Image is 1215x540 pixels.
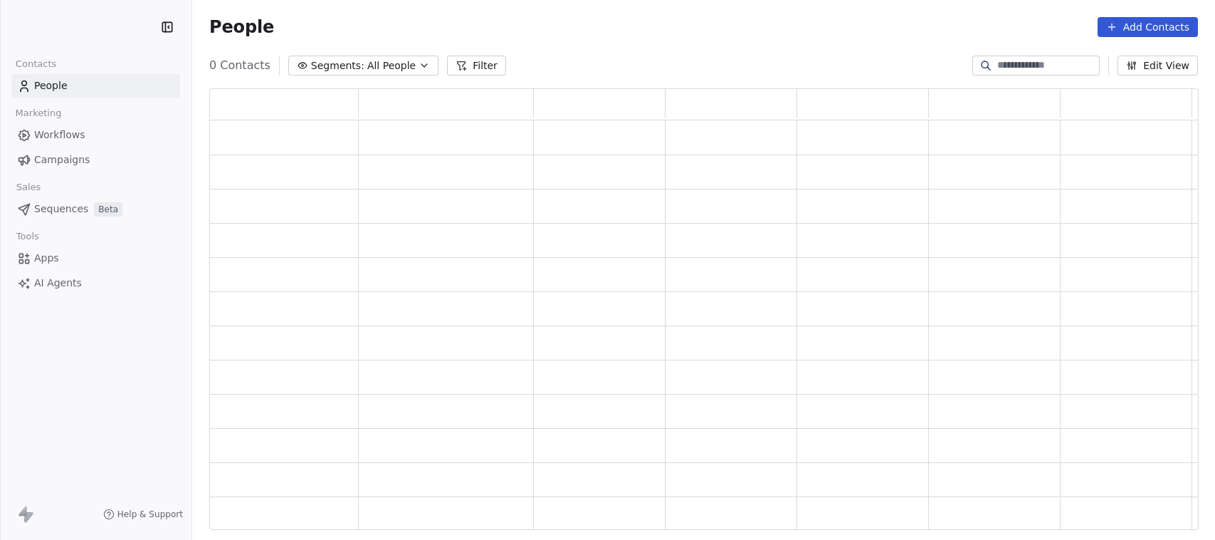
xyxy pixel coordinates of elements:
[10,226,45,247] span: Tools
[311,58,364,73] span: Segments:
[11,74,180,98] a: People
[11,148,180,172] a: Campaigns
[9,53,63,75] span: Contacts
[117,509,183,520] span: Help & Support
[209,16,274,38] span: People
[11,246,180,270] a: Apps
[447,56,506,76] button: Filter
[367,58,416,73] span: All People
[34,276,82,291] span: AI Agents
[34,128,85,142] span: Workflows
[11,197,180,221] a: SequencesBeta
[1117,56,1198,76] button: Edit View
[11,123,180,147] a: Workflows
[34,78,68,93] span: People
[209,57,270,74] span: 0 Contacts
[34,202,88,217] span: Sequences
[11,271,180,295] a: AI Agents
[34,152,90,167] span: Campaigns
[34,251,59,266] span: Apps
[103,509,183,520] a: Help & Support
[9,103,68,124] span: Marketing
[94,202,122,217] span: Beta
[1098,17,1198,37] button: Add Contacts
[10,177,47,198] span: Sales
